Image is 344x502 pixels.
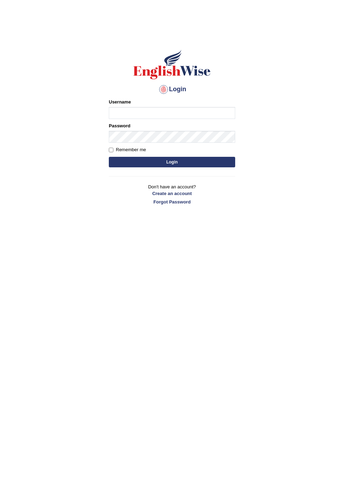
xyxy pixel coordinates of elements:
[109,183,235,205] p: Don't have an account?
[132,49,212,80] img: Logo of English Wise sign in for intelligent practice with AI
[109,157,235,167] button: Login
[109,99,131,105] label: Username
[109,84,235,95] h4: Login
[109,199,235,205] a: Forgot Password
[109,122,130,129] label: Password
[109,148,113,152] input: Remember me
[109,146,146,153] label: Remember me
[109,190,235,197] a: Create an account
